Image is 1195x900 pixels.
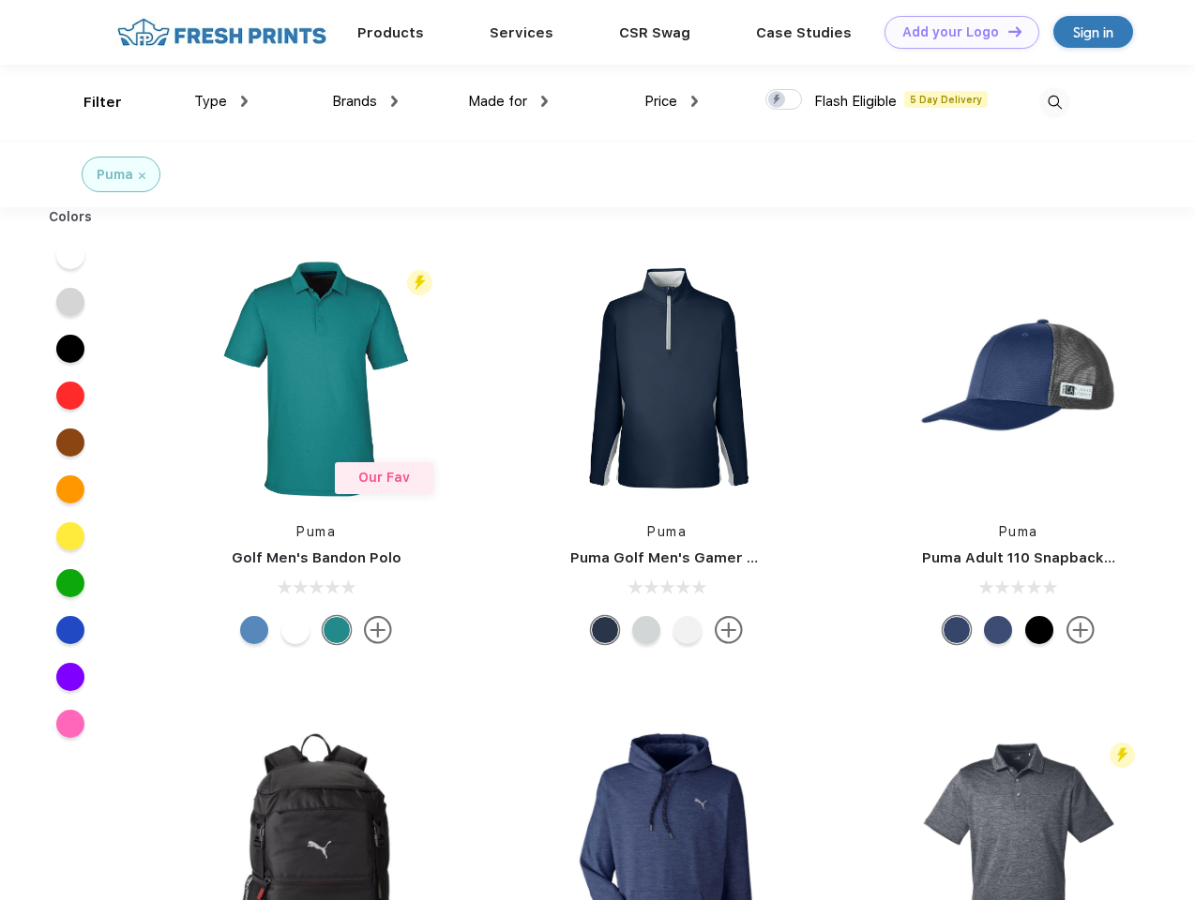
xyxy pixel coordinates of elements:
[943,616,971,644] div: Peacoat with Qut Shd
[715,616,743,644] img: more.svg
[139,172,145,179] img: filter_cancel.svg
[35,207,107,227] div: Colors
[490,24,553,41] a: Services
[358,470,410,485] span: Our Fav
[904,91,988,108] span: 5 Day Delivery
[407,270,432,295] img: flash_active_toggle.svg
[391,96,398,107] img: dropdown.png
[541,96,548,107] img: dropdown.png
[240,616,268,644] div: Lake Blue
[364,616,392,644] img: more.svg
[691,96,698,107] img: dropdown.png
[1025,616,1053,644] div: Pma Blk Pma Blk
[894,254,1143,503] img: func=resize&h=266
[83,92,122,113] div: Filter
[984,616,1012,644] div: Peacoat Qut Shd
[191,254,441,503] img: func=resize&h=266
[281,616,310,644] div: Bright White
[647,524,687,539] a: Puma
[97,165,133,185] div: Puma
[902,24,999,40] div: Add your Logo
[644,93,677,110] span: Price
[814,93,897,110] span: Flash Eligible
[1073,22,1113,43] div: Sign in
[1039,87,1070,118] img: desktop_search.svg
[1008,26,1021,37] img: DT
[241,96,248,107] img: dropdown.png
[468,93,527,110] span: Made for
[112,16,332,49] img: fo%20logo%202.webp
[194,93,227,110] span: Type
[1053,16,1133,48] a: Sign in
[1066,616,1095,644] img: more.svg
[632,616,660,644] div: High Rise
[1110,742,1135,768] img: flash_active_toggle.svg
[232,549,401,566] a: Golf Men's Bandon Polo
[999,524,1038,539] a: Puma
[591,616,619,644] div: Navy Blazer
[357,24,424,41] a: Products
[619,24,690,41] a: CSR Swag
[542,254,792,503] img: func=resize&h=266
[323,616,351,644] div: Green Lagoon
[570,549,867,566] a: Puma Golf Men's Gamer Golf Quarter-Zip
[296,524,336,539] a: Puma
[332,93,377,110] span: Brands
[673,616,702,644] div: Bright White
